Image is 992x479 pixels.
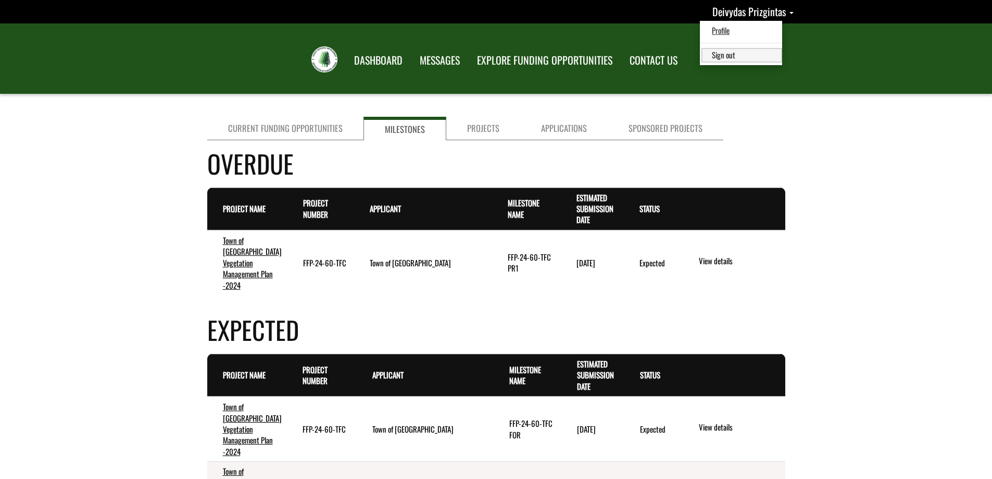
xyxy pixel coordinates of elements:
a: View details [699,255,781,268]
a: Sponsored Projects [608,117,723,140]
td: action menu [682,397,785,462]
td: action menu [682,230,785,295]
a: Milestone Name [508,197,539,219]
h4: Expected [207,311,785,348]
a: Milestones [363,117,446,140]
td: Expected [624,230,682,295]
time: [DATE] [577,423,596,435]
a: CONTACT US [622,47,685,73]
a: Project Number [303,197,328,219]
a: Sign out [701,48,782,62]
td: Town of Fox Creek Vegetation Management Plan -2024 [207,230,287,295]
a: Applicant [370,203,401,214]
img: FRIAA Submissions Portal [311,46,337,72]
a: Status [640,369,660,380]
a: Project Name [223,203,266,214]
span: Deivydas Prizgintas [712,4,786,19]
h4: Overdue [207,145,785,182]
a: Applications [520,117,608,140]
td: FFP-24-60-TFC [287,230,354,295]
a: Town of [GEOGRAPHIC_DATA] Vegetation Management Plan -2024 [223,235,282,291]
th: Actions [682,354,785,397]
td: Town of Fox Creek [354,230,492,295]
a: EXPLORE FUNDING OPPORTUNITIES [469,47,620,73]
a: Project Number [303,364,328,386]
td: Town of Fox Creek [357,397,494,462]
a: View details [699,422,781,434]
td: FFP-24-60-TFC PR1 [492,230,561,295]
a: DASHBOARD [346,47,410,73]
td: FFP-24-60-TFC [287,397,357,462]
a: Estimated Submission Date [576,192,613,226]
td: 7/30/2025 [561,230,624,295]
td: 3/31/2026 [561,397,624,462]
a: Project Name [223,369,266,380]
a: Deivydas Prizgintas [712,4,794,19]
time: [DATE] [576,257,595,268]
a: Estimated Submission Date [577,358,614,392]
a: Applicant [372,369,404,380]
a: Town of [GEOGRAPHIC_DATA] Vegetation Management Plan -2024 [223,401,282,457]
a: Milestone Name [509,364,541,386]
a: MESSAGES [412,47,468,73]
a: Status [639,203,660,214]
a: Projects [446,117,520,140]
td: Expected [624,397,682,462]
td: Town of Fox Creek Vegetation Management Plan -2024 [207,397,287,462]
a: Profile [701,23,782,38]
a: Current Funding Opportunities [207,117,363,140]
th: Actions [682,188,785,230]
nav: Main Navigation [345,44,685,73]
td: FFP-24-60-TFC FOR [494,397,562,462]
